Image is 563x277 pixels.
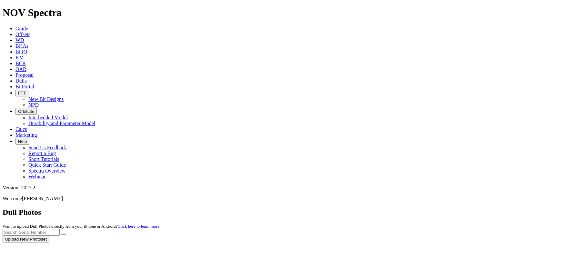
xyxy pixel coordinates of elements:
[22,196,63,201] span: [PERSON_NAME]
[3,229,60,236] input: Search Serial Number
[3,236,49,242] button: Upload New Photoset
[15,37,24,43] a: WD
[15,55,24,60] a: KM
[28,121,96,126] a: Durability and Parameter Model
[15,126,27,132] a: Calcs
[118,224,161,229] a: Click here to learn more.
[28,102,39,108] a: NPD
[15,78,27,84] a: Dulls
[28,162,66,168] a: Quick Start Guide
[15,90,28,96] button: FTT
[18,109,34,114] span: OrbitLite
[28,168,65,173] a: Spectra Overview
[15,32,30,37] a: Offsets
[28,174,46,179] a: Webinar
[3,208,560,217] h2: Dull Photos
[15,72,34,78] a: Proposal
[18,139,27,144] span: Help
[3,196,560,202] p: Welcome
[18,91,26,95] span: FTT
[28,145,67,150] a: Send Us Feedback
[15,138,29,145] button: Help
[15,49,27,54] a: BitIQ
[28,115,68,120] a: Interbedded Model
[15,43,28,49] a: BHAs
[3,7,560,19] h1: NOV Spectra
[15,132,37,138] a: Marketing
[15,26,28,31] a: Guide
[15,61,26,66] a: BCR
[28,156,59,162] a: Short Tutorials
[15,84,34,89] a: BitPortal
[28,151,56,156] a: Report a Bug
[3,185,560,191] div: Version: 2025.2
[15,66,26,72] a: OAR
[3,224,160,229] small: Want to upload Dull Photos directly from your iPhone or Android?
[28,96,64,102] a: New Bit Designs
[15,108,37,115] button: OrbitLite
